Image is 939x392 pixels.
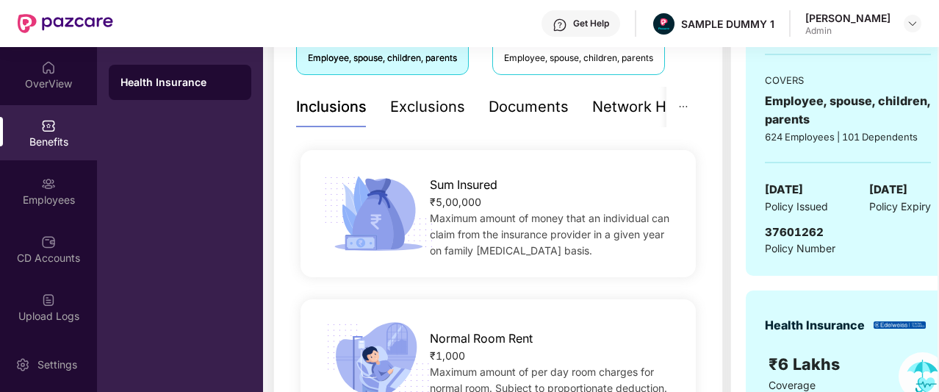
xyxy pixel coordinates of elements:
[33,357,82,372] div: Settings
[319,172,438,255] img: icon
[805,25,891,37] div: Admin
[18,14,113,33] img: New Pazcare Logo
[430,348,677,364] div: ₹1,000
[874,321,926,329] img: insurerLogo
[308,51,457,65] div: Employee, spouse, children, parents
[653,13,674,35] img: Pazcare_Alternative_logo-01-01.png
[15,357,30,372] img: svg+xml;base64,PHN2ZyBpZD0iU2V0dGluZy0yMHgyMCIgeG1sbnM9Imh0dHA6Ly93d3cudzMub3JnLzIwMDAvc3ZnIiB3aW...
[765,129,931,144] div: 624 Employees | 101 Dependents
[430,212,669,257] span: Maximum amount of money that an individual can claim from the insurance provider in a given year ...
[681,17,774,31] div: SAMPLE DUMMY 1
[678,101,688,112] span: ellipsis
[765,92,931,129] div: Employee, spouse, children, parents
[504,51,653,65] div: Employee, spouse, children, parents
[765,225,824,239] span: 37601262
[390,96,465,118] div: Exclusions
[430,329,533,348] span: Normal Room Rent
[41,60,56,75] img: svg+xml;base64,PHN2ZyBpZD0iSG9tZSIgeG1sbnM9Imh0dHA6Ly93d3cudzMub3JnLzIwMDAvc3ZnIiB3aWR0aD0iMjAiIG...
[120,75,240,90] div: Health Insurance
[769,354,844,374] span: ₹6 Lakhs
[41,177,56,191] img: svg+xml;base64,PHN2ZyBpZD0iRW1wbG95ZWVzIiB4bWxucz0iaHR0cDovL3d3dy53My5vcmcvMjAwMC9zdmciIHdpZHRoPS...
[553,18,567,32] img: svg+xml;base64,PHN2ZyBpZD0iSGVscC0zMngzMiIgeG1sbnM9Imh0dHA6Ly93d3cudzMub3JnLzIwMDAvc3ZnIiB3aWR0aD...
[296,96,367,118] div: Inclusions
[769,379,816,391] span: Coverage
[41,293,56,307] img: svg+xml;base64,PHN2ZyBpZD0iVXBsb2FkX0xvZ3MiIGRhdGEtbmFtZT0iVXBsb2FkIExvZ3MiIHhtbG5zPSJodHRwOi8vd3...
[489,96,569,118] div: Documents
[869,181,907,199] span: [DATE]
[765,73,931,88] div: COVERS
[573,18,609,29] div: Get Help
[805,11,891,25] div: [PERSON_NAME]
[666,87,700,127] button: ellipsis
[592,96,721,118] div: Network Hospitals
[907,18,918,29] img: svg+xml;base64,PHN2ZyBpZD0iRHJvcGRvd24tMzJ4MzIiIHhtbG5zPSJodHRwOi8vd3d3LnczLm9yZy8yMDAwL3N2ZyIgd2...
[430,176,497,194] span: Sum Insured
[41,118,56,133] img: svg+xml;base64,PHN2ZyBpZD0iQmVuZWZpdHMiIHhtbG5zPSJodHRwOi8vd3d3LnczLm9yZy8yMDAwL3N2ZyIgd2lkdGg9Ij...
[765,316,865,335] div: Health Insurance
[430,194,677,210] div: ₹5,00,000
[869,199,931,215] span: Policy Expiry
[41,235,56,249] img: svg+xml;base64,PHN2ZyBpZD0iQ0RfQWNjb3VudHMiIGRhdGEtbmFtZT0iQ0QgQWNjb3VudHMiIHhtbG5zPSJodHRwOi8vd3...
[765,199,828,215] span: Policy Issued
[765,181,803,199] span: [DATE]
[765,242,835,254] span: Policy Number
